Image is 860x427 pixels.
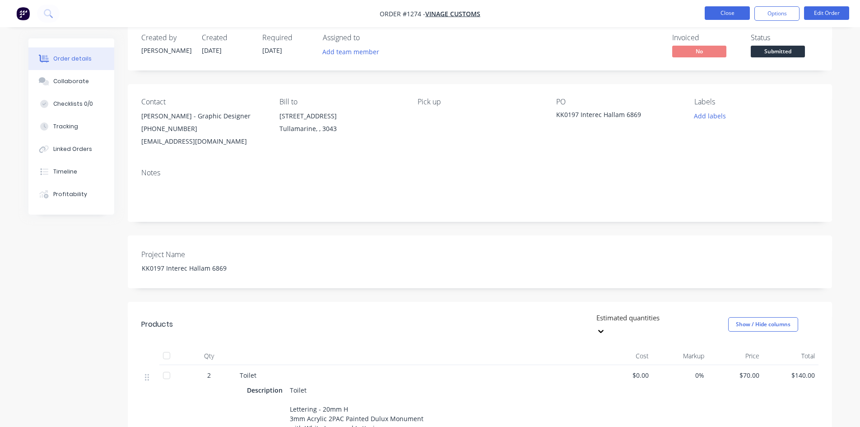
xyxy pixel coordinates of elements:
[141,110,265,122] div: [PERSON_NAME] - Graphic Designer
[763,347,818,365] div: Total
[247,384,286,397] div: Description
[279,110,403,122] div: [STREET_ADDRESS]
[240,371,256,380] span: Toilet
[53,122,78,131] div: Tracking
[53,77,89,85] div: Collaborate
[53,190,87,198] div: Profitability
[656,371,704,380] span: 0%
[689,110,731,122] button: Add labels
[28,70,114,93] button: Collaborate
[202,46,222,55] span: [DATE]
[767,371,815,380] span: $140.00
[652,347,708,365] div: Markup
[672,46,726,57] span: No
[141,122,265,135] div: [PHONE_NUMBER]
[323,33,413,42] div: Assigned to
[141,98,265,106] div: Contact
[597,347,653,365] div: Cost
[28,115,114,138] button: Tracking
[182,347,236,365] div: Qty
[207,371,211,380] span: 2
[53,100,93,108] div: Checklists 0/0
[262,33,312,42] div: Required
[751,33,818,42] div: Status
[28,160,114,183] button: Timeline
[202,33,251,42] div: Created
[53,168,77,176] div: Timeline
[141,110,265,148] div: [PERSON_NAME] - Graphic Designer[PHONE_NUMBER][EMAIL_ADDRESS][DOMAIN_NAME]
[262,46,282,55] span: [DATE]
[279,98,403,106] div: Bill to
[672,33,740,42] div: Invoiced
[751,46,805,59] button: Submitted
[711,371,760,380] span: $70.00
[601,371,649,380] span: $0.00
[705,6,750,20] button: Close
[28,47,114,70] button: Order details
[141,319,173,330] div: Products
[556,98,680,106] div: PO
[141,33,191,42] div: Created by
[53,145,92,153] div: Linked Orders
[279,122,403,135] div: Tullamarine, , 3043
[141,135,265,148] div: [EMAIL_ADDRESS][DOMAIN_NAME]
[418,98,541,106] div: Pick up
[28,183,114,206] button: Profitability
[323,46,384,58] button: Add team member
[425,9,480,18] a: Vinage Customs
[804,6,849,20] button: Edit Order
[754,6,800,21] button: Options
[708,347,763,365] div: Price
[53,55,92,63] div: Order details
[751,46,805,57] span: Submitted
[141,249,254,260] label: Project Name
[728,317,798,332] button: Show / Hide columns
[135,262,247,275] div: KK0197 Interec Hallam 6869
[317,46,384,58] button: Add team member
[380,9,425,18] span: Order #1274 -
[556,110,669,122] div: KK0197 Interec Hallam 6869
[279,110,403,139] div: [STREET_ADDRESS]Tullamarine, , 3043
[694,98,818,106] div: Labels
[141,46,191,55] div: [PERSON_NAME]
[28,138,114,160] button: Linked Orders
[141,169,818,177] div: Notes
[28,93,114,115] button: Checklists 0/0
[16,7,30,20] img: Factory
